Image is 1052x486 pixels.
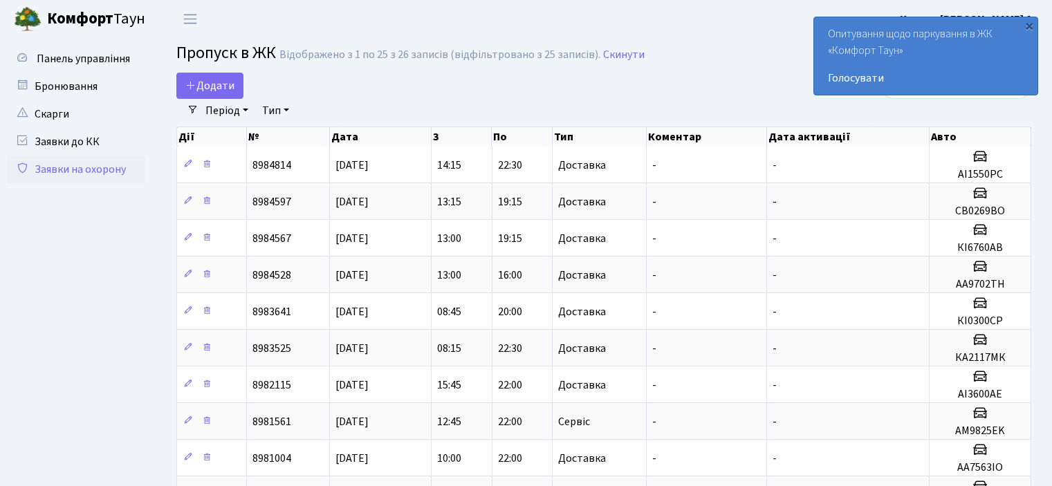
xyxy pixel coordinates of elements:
span: - [652,231,656,246]
span: Доставка [558,270,606,281]
h5: КІ6760АВ [935,241,1025,254]
div: Відображено з 1 по 25 з 26 записів (відфільтровано з 25 записів). [279,48,600,62]
span: Доставка [558,233,606,244]
span: - [652,451,656,466]
span: [DATE] [335,304,369,319]
span: 12:45 [437,414,461,429]
span: [DATE] [335,268,369,283]
span: 8984528 [252,268,291,283]
b: Комфорт [47,8,113,30]
span: Додати [185,78,234,93]
a: Заявки до КК [7,128,145,156]
span: - [652,158,656,173]
span: 15:45 [437,377,461,393]
th: Коментар [647,127,767,147]
span: - [773,231,777,246]
span: Панель управління [37,51,130,66]
span: 10:00 [437,451,461,466]
span: 22:00 [498,377,522,393]
span: - [652,414,656,429]
span: - [652,304,656,319]
th: Дата [330,127,432,147]
span: 13:00 [437,231,461,246]
span: 13:00 [437,268,461,283]
span: Доставка [558,380,606,391]
span: - [773,377,777,393]
span: - [773,268,777,283]
span: - [652,194,656,209]
a: Голосувати [828,70,1024,86]
a: Бронювання [7,73,145,100]
a: Скинути [603,48,645,62]
span: [DATE] [335,377,369,393]
span: Доставка [558,343,606,354]
span: 8983641 [252,304,291,319]
span: 22:30 [498,158,522,173]
span: 13:15 [437,194,461,209]
a: Тип [257,99,295,122]
span: 16:00 [498,268,522,283]
span: 8984814 [252,158,291,173]
span: [DATE] [335,194,369,209]
span: [DATE] [335,231,369,246]
h5: СВ0269ВО [935,205,1025,218]
a: Скарги [7,100,145,128]
span: 8981561 [252,414,291,429]
span: 22:30 [498,341,522,356]
img: logo.png [14,6,41,33]
div: Опитування щодо паркування в ЖК «Комфорт Таун» [814,17,1037,95]
h5: КІ0300СР [935,315,1025,328]
span: 8982115 [252,377,291,393]
th: З [432,127,492,147]
span: 08:15 [437,341,461,356]
span: - [652,268,656,283]
span: [DATE] [335,414,369,429]
span: - [652,377,656,393]
span: 22:00 [498,414,522,429]
span: 8984597 [252,194,291,209]
th: Дії [177,127,247,147]
span: - [773,304,777,319]
span: Сервіс [558,416,590,427]
span: [DATE] [335,158,369,173]
th: Дата активації [767,127,930,147]
th: № [247,127,330,147]
span: 19:15 [498,231,522,246]
h5: КА2117МК [935,351,1025,364]
span: [DATE] [335,341,369,356]
span: Пропуск в ЖК [176,41,276,65]
span: Доставка [558,160,606,171]
span: Таун [47,8,145,31]
span: 8983525 [252,341,291,356]
span: - [773,158,777,173]
span: Доставка [558,306,606,317]
h5: AA7563IO [935,461,1025,474]
th: По [492,127,552,147]
span: 08:45 [437,304,461,319]
a: Період [200,99,254,122]
h5: АІ1550РС [935,168,1025,181]
th: Тип [553,127,647,147]
a: Панель управління [7,45,145,73]
a: Цитрус [PERSON_NAME] А. [900,11,1035,28]
span: Доставка [558,453,606,464]
b: Цитрус [PERSON_NAME] А. [900,12,1035,27]
span: 20:00 [498,304,522,319]
button: Переключити навігацію [173,8,207,30]
span: - [773,414,777,429]
div: × [1022,19,1036,32]
span: - [652,341,656,356]
span: 19:15 [498,194,522,209]
span: 22:00 [498,451,522,466]
span: [DATE] [335,451,369,466]
h5: AM9825EK [935,424,1025,438]
span: 8984567 [252,231,291,246]
span: - [773,194,777,209]
th: Авто [930,127,1031,147]
span: - [773,341,777,356]
h5: AI3600AE [935,388,1025,401]
a: Додати [176,73,243,99]
span: - [773,451,777,466]
h5: АА9702ТН [935,278,1025,291]
span: Доставка [558,196,606,207]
